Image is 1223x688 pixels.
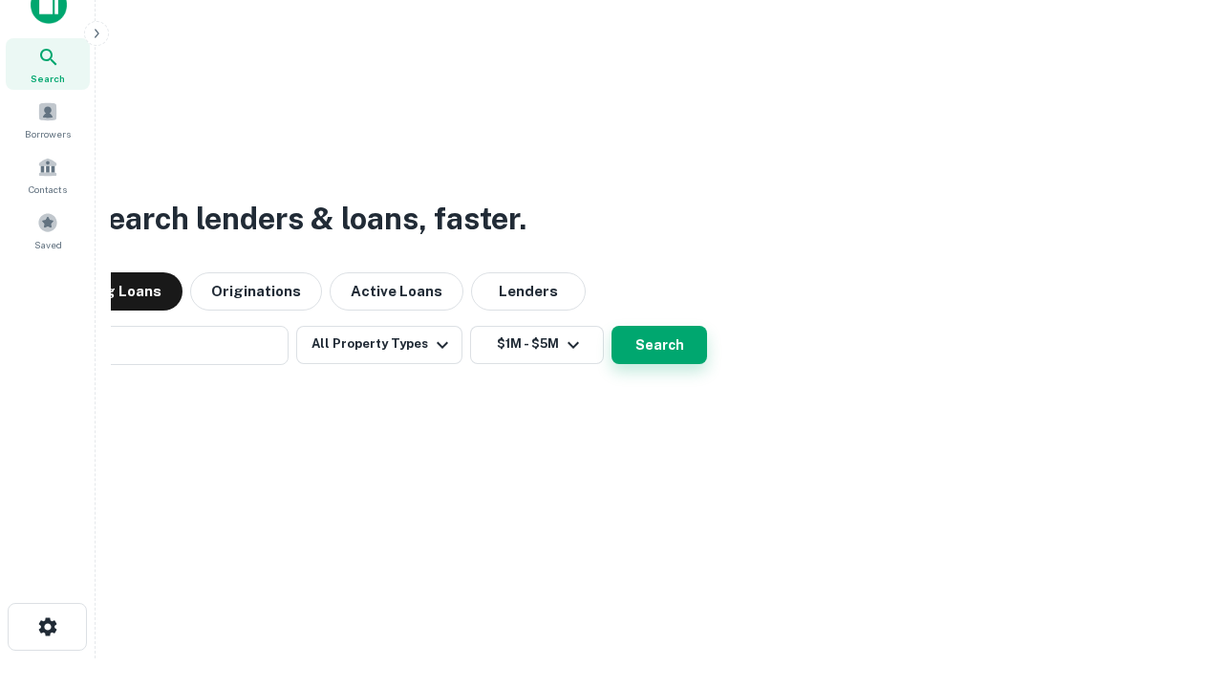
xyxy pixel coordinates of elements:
[6,204,90,256] a: Saved
[470,326,604,364] button: $1M - $5M
[31,71,65,86] span: Search
[6,38,90,90] a: Search
[34,237,62,252] span: Saved
[611,326,707,364] button: Search
[6,94,90,145] a: Borrowers
[87,196,526,242] h3: Search lenders & loans, faster.
[471,272,586,311] button: Lenders
[190,272,322,311] button: Originations
[330,272,463,311] button: Active Loans
[25,126,71,141] span: Borrowers
[29,182,67,197] span: Contacts
[296,326,462,364] button: All Property Types
[6,149,90,201] a: Contacts
[1127,535,1223,627] iframe: Chat Widget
